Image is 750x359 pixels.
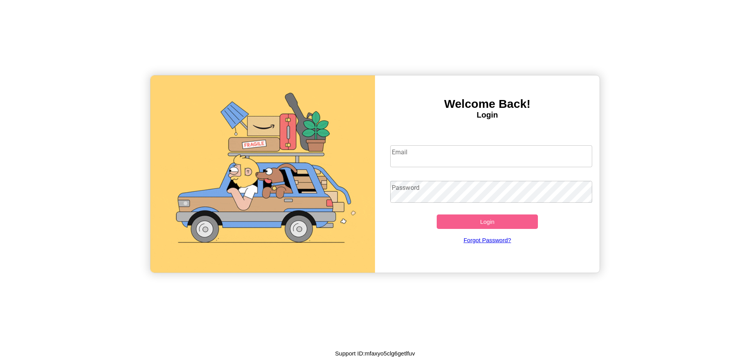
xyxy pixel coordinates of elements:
[150,75,375,273] img: gif
[375,111,600,120] h4: Login
[437,214,538,229] button: Login
[375,97,600,111] h3: Welcome Back!
[335,348,415,359] p: Support ID: mfaxyo5clg6getlfuv
[386,229,589,251] a: Forgot Password?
